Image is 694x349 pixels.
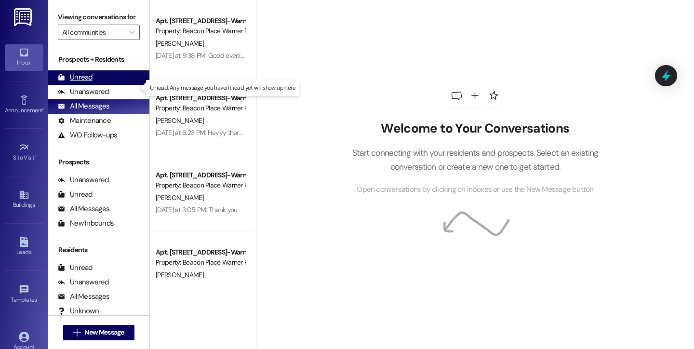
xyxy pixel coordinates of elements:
div: Unanswered [58,277,109,287]
a: Templates • [5,282,43,308]
p: Start connecting with your residents and prospects. Select an existing conversation or create a n... [337,146,613,174]
div: Apt. [STREET_ADDRESS]-Warner Robins, LLC [156,247,245,257]
span: New Message [84,327,124,337]
span: • [37,295,39,302]
div: Property: Beacon Place Warner Robins [156,26,245,36]
div: Unknown [58,306,99,316]
div: Apt. [STREET_ADDRESS]-Warner Robins, LLC [156,93,245,103]
img: ResiDesk Logo [14,8,34,26]
div: Prospects + Residents [48,54,149,65]
button: New Message [63,325,134,340]
div: All Messages [58,101,109,111]
div: All Messages [58,204,109,214]
a: Leads [5,234,43,260]
div: Property: Beacon Place Warner Robins [156,103,245,113]
span: Open conversations by clicking on inboxes or use the New Message button [357,184,593,196]
i:  [129,28,134,36]
input: All communities [62,25,124,40]
div: Residents [48,245,149,255]
i:  [73,329,80,336]
a: Buildings [5,187,43,213]
div: New Inbounds [58,218,114,228]
p: Unread: Any message you haven't read yet will show up here [150,84,295,92]
div: Unread [58,72,93,82]
div: Unread [58,263,93,273]
a: Inbox [5,44,43,70]
div: Maintenance [58,116,111,126]
span: • [43,106,44,112]
span: [PERSON_NAME] [156,39,204,48]
a: Site Visit • [5,139,43,165]
span: • [35,153,36,160]
div: Unread [58,189,93,200]
div: Apt. [STREET_ADDRESS]-Warner Robins, LLC [156,16,245,26]
h2: Welcome to Your Conversations [337,121,613,136]
div: WO Follow-ups [58,130,117,140]
div: [DATE] at 6:23 PM: Heyyy there!!! Ok. Understood. Thanks!!! [156,128,320,137]
span: [PERSON_NAME] [156,193,204,202]
div: All Messages [58,292,109,302]
div: Unanswered [58,87,109,97]
div: Unanswered [58,175,109,185]
span: [PERSON_NAME] [156,116,204,125]
div: Property: Beacon Place Warner Robins [156,180,245,190]
div: [DATE] at 8:38 PM: Good evening [PERSON_NAME]. I was thinking about having some coworkers over th... [156,51,668,60]
div: Apt. [STREET_ADDRESS]-Warner Robins, LLC [156,170,245,180]
div: Property: Beacon Place Warner Robins [156,257,245,268]
div: [DATE] at 3:05 PM: Thank you [156,205,237,214]
label: Viewing conversations for [58,10,140,25]
div: Prospects [48,157,149,167]
span: [PERSON_NAME] [156,270,204,279]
